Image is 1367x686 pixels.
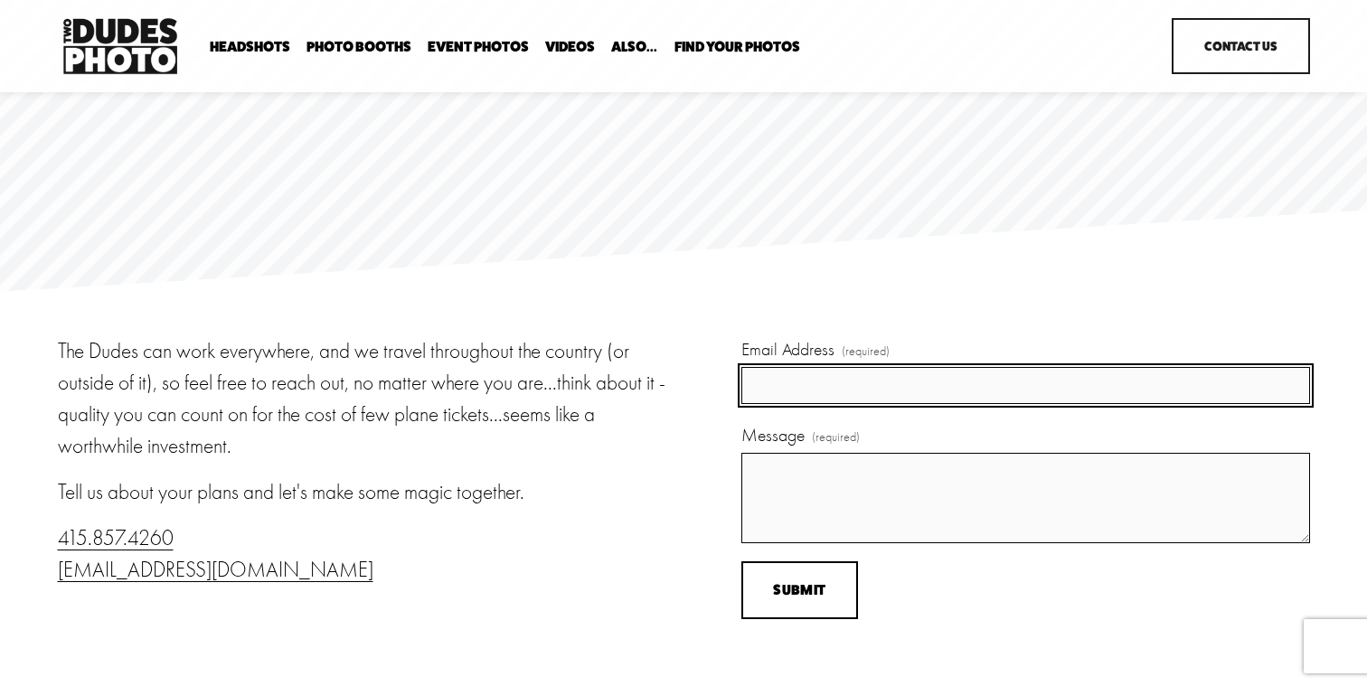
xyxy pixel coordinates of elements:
[58,558,373,582] a: [EMAIL_ADDRESS][DOMAIN_NAME]
[741,336,834,362] span: Email Address
[674,40,800,54] span: Find Your Photos
[306,38,411,55] a: folder dropdown
[611,40,657,54] span: Also...
[58,336,679,463] p: The Dudes can work everywhere, and we travel throughout the country (or outside of it), so feel f...
[741,422,805,448] span: Message
[210,40,290,54] span: Headshots
[674,38,800,55] a: folder dropdown
[210,38,290,55] a: folder dropdown
[773,581,825,598] span: Submit
[428,38,529,55] a: Event Photos
[58,526,174,550] a: 415.857.4260
[842,342,890,361] span: (required)
[1172,18,1309,74] a: Contact Us
[741,561,858,620] button: SubmitSubmit
[812,428,860,446] span: (required)
[58,477,679,509] p: Tell us about your plans and let's make some magic together.
[306,40,411,54] span: Photo Booths
[545,38,595,55] a: Videos
[58,14,183,79] img: Two Dudes Photo | Headshots, Portraits &amp; Photo Booths
[611,38,657,55] a: folder dropdown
